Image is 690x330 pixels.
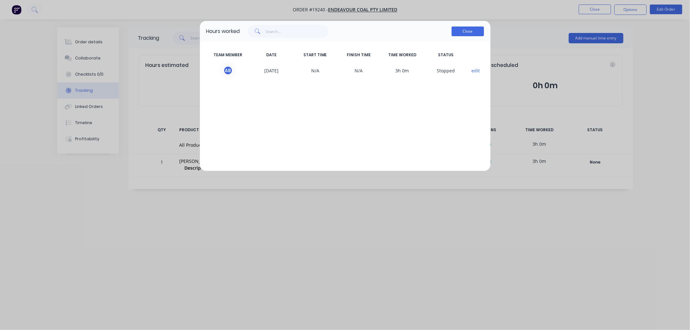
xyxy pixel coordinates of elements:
[471,67,480,74] button: edit
[293,52,337,58] span: START TIME
[424,52,468,58] span: STATUS
[250,66,293,75] span: [DATE]
[250,52,293,58] span: DATE
[223,66,233,75] div: A B
[293,66,337,75] span: N/A
[380,52,424,58] span: TIME WORKED
[452,27,484,36] button: Close
[266,25,329,38] input: Search...
[337,52,381,58] span: FINISH TIME
[206,52,250,58] span: TEAM MEMBER
[380,66,424,75] span: 3h 0m
[337,66,381,75] span: N/A
[206,27,240,35] div: Hours worked
[424,66,468,75] span: S topped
